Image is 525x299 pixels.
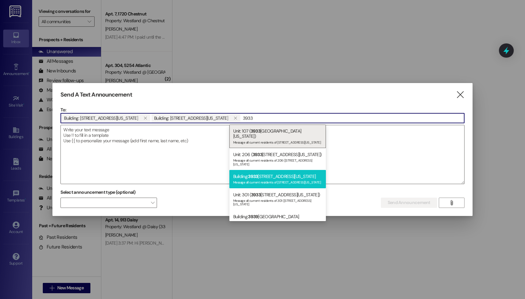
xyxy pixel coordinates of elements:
span: Building: 3933 N. Virginia Road #107 [64,114,138,122]
input: Type to select the units, buildings, or communities you want to message. (e.g. 'Unit 1A', 'Buildi... [241,113,464,123]
label: Select announcement type (optional) [60,187,136,197]
div: Building: [GEOGRAPHIC_DATA] [229,210,326,229]
h3: Send A Text Announcement [60,91,132,98]
div: Unit: 107 ( [GEOGRAPHIC_DATA][US_STATE]) [229,125,326,148]
div: Message all current residents of 206 ([STREET_ADDRESS][US_STATE] [233,157,322,166]
i:  [143,116,147,121]
span: 3939 [248,214,258,220]
span: Building: 3933 N. Virginia Road #206 [154,114,228,122]
i:  [234,116,237,121]
span: 3933 [251,192,261,198]
div: Building: [STREET_ADDRESS][US_STATE] [229,170,326,188]
i:  [449,200,454,205]
span: Send Announcement [388,199,430,206]
i:  [456,91,465,98]
p: To: [60,107,465,113]
div: Unit: 301 ( [STREET_ADDRESS][US_STATE]) [229,188,326,210]
div: Message all current residents of 301 ([STREET_ADDRESS][US_STATE] [233,197,322,206]
button: Building: 3933 N. Virginia Road #206 [231,114,240,122]
div: Message all current residents of [STREET_ADDRESS][US_STATE] [233,179,322,184]
button: Send Announcement [381,198,437,208]
div: Unit: 206 ( [STREET_ADDRESS][US_STATE]) [229,148,326,170]
span: 3933 [251,128,260,134]
button: Building: 3933 N. Virginia Road #107 [141,114,150,122]
span: 3933 [253,152,262,157]
div: Message all current residents of [STREET_ADDRESS][US_STATE] [233,139,322,145]
span: 3933 [248,173,258,179]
